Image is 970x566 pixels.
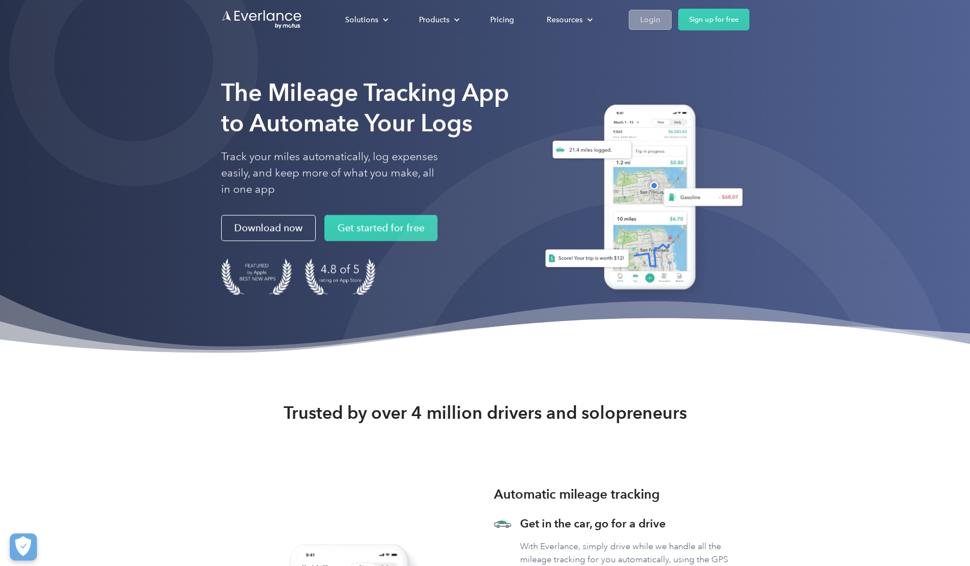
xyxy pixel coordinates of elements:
[479,10,525,29] a: Pricing
[532,96,749,302] img: Everlance, mileage tracker app, expense tracking app
[305,259,376,295] img: 4.9 out of 5 stars on the app store
[536,10,602,29] div: Resources
[490,13,514,27] div: Pricing
[419,13,449,27] div: Products
[408,10,468,29] div: Products
[640,13,660,27] div: Login
[520,516,749,531] h3: Get in the car, go for a drive
[334,10,397,29] div: Solutions
[221,9,303,30] a: Go to homepage
[547,13,583,27] div: Resources
[221,259,292,295] img: Badge for Featured by Apple Best New Apps
[221,78,509,137] strong: The Mileage Tracking App to Automate Your Logs
[221,149,439,198] p: Track your miles automatically, log expenses easily, and keep more of what you make, all in one app
[324,215,437,241] a: Get started for free
[629,10,672,30] a: Login
[10,533,37,561] button: Cookies Settings
[284,402,687,424] strong: Trusted by over 4 million drivers and solopreneurs
[494,485,660,504] h3: Automatic mileage tracking
[345,13,378,27] div: Solutions
[221,215,316,241] a: Download now
[678,9,749,30] a: Sign up for free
